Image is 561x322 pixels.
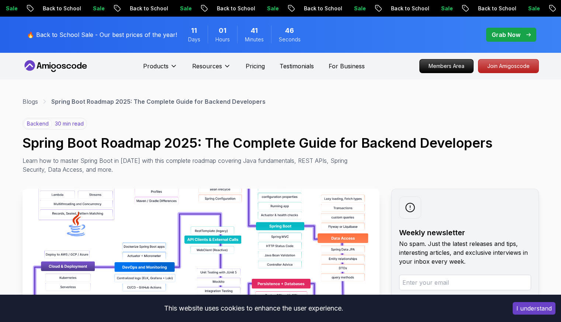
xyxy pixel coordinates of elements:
[55,120,84,127] p: 30 min read
[215,36,230,43] span: Hours
[251,25,258,36] span: 41 Minutes
[6,300,502,316] div: This website uses cookies to enhance the user experience.
[513,302,555,315] button: Accept cookies
[329,62,365,71] a: For Business
[255,5,279,12] p: Sale
[399,239,531,266] p: No spam. Just the latest releases and tips, interesting articles, and exclusive interviews in you...
[118,5,168,12] p: Back to School
[31,5,81,12] p: Back to School
[192,62,231,76] button: Resources
[492,30,520,39] p: Grab Now
[143,62,169,71] p: Products
[342,5,366,12] p: Sale
[143,62,177,76] button: Products
[478,59,539,73] p: Join Amigoscode
[22,97,38,106] a: Blogs
[188,36,200,43] span: Days
[205,5,255,12] p: Back to School
[292,5,342,12] p: Back to School
[245,36,264,43] span: Minutes
[27,30,177,39] p: 🔥 Back to School Sale - Our best prices of the year!
[24,119,52,129] p: backend
[22,136,539,150] h1: Spring Boot Roadmap 2025: The Complete Guide for Backend Developers
[379,5,429,12] p: Back to School
[478,59,539,73] a: Join Amigoscode
[191,25,197,36] span: 11 Days
[168,5,192,12] p: Sale
[280,62,314,71] a: Testimonials
[51,97,266,106] p: Spring Boot Roadmap 2025: The Complete Guide for Backend Developers
[81,5,105,12] p: Sale
[279,36,301,43] span: Seconds
[399,275,531,290] input: Enter your email
[466,5,516,12] p: Back to School
[246,62,265,71] a: Pricing
[419,59,474,73] a: Members Area
[219,25,226,36] span: 1 Hours
[192,62,222,71] p: Resources
[285,25,294,36] span: 46 Seconds
[516,5,540,12] p: Sale
[22,156,353,174] p: Learn how to master Spring Boot in [DATE] with this complete roadmap covering Java fundamentals, ...
[399,227,531,238] h2: Weekly newsletter
[429,5,453,12] p: Sale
